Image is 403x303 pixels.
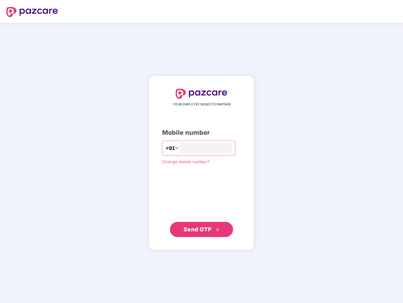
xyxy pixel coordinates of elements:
[166,144,175,152] span: +91
[6,7,58,17] img: logo
[173,102,231,107] span: YOUR EMPLOYEE BENEFITS PARTNER
[184,226,212,233] span: Send OTP
[170,222,233,237] button: Send OTPdouble-right
[162,128,241,138] div: Mobile number
[175,146,179,150] span: down
[162,159,210,164] a: Change mobile number?
[216,228,220,232] span: double-right
[176,89,227,99] img: logo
